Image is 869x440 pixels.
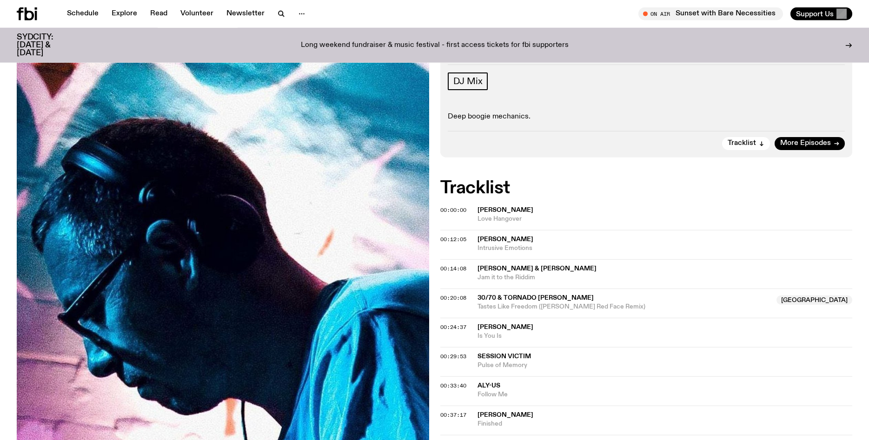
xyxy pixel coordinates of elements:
[440,383,466,388] button: 00:33:40
[440,413,466,418] button: 00:37:17
[440,296,466,301] button: 00:20:08
[221,7,270,20] a: Newsletter
[301,41,569,50] p: Long weekend fundraiser & music festival - first access tickets for fbi supporters
[775,137,845,150] a: More Episodes
[106,7,143,20] a: Explore
[440,325,466,330] button: 00:24:37
[478,390,853,399] span: Follow Me
[796,10,834,18] span: Support Us
[448,112,845,121] p: Deep boogie mechanics.
[638,7,783,20] button: On AirSunset with Bare Necessities
[17,33,76,57] h3: SYDCITY: [DATE] & [DATE]
[478,273,853,282] span: Jam it to the Riddim
[61,7,104,20] a: Schedule
[478,332,853,341] span: Is You Is
[145,7,173,20] a: Read
[478,207,533,213] span: [PERSON_NAME]
[478,295,594,301] span: 30/70 & Tornado [PERSON_NAME]
[478,236,533,243] span: [PERSON_NAME]
[776,296,852,305] span: [GEOGRAPHIC_DATA]
[478,420,853,428] span: Finished
[440,382,466,389] span: 00:33:40
[453,76,483,86] span: DJ Mix
[478,361,853,370] span: Pulse of Memory
[440,354,466,359] button: 00:29:53
[478,265,597,272] span: [PERSON_NAME] & [PERSON_NAME]
[440,265,466,272] span: 00:14:08
[478,353,531,360] span: Session Victim
[440,236,466,243] span: 00:12:05
[448,72,488,90] a: DJ Mix
[780,140,831,147] span: More Episodes
[440,208,466,213] button: 00:00:00
[478,324,533,330] span: [PERSON_NAME]
[790,7,852,20] button: Support Us
[440,323,466,331] span: 00:24:37
[440,411,466,419] span: 00:37:17
[478,412,533,418] span: [PERSON_NAME]
[440,237,466,242] button: 00:12:05
[728,140,756,147] span: Tracklist
[440,206,466,214] span: 00:00:00
[440,266,466,271] button: 00:14:08
[478,215,853,223] span: Love Hangover
[440,180,853,197] h2: Tracklist
[440,353,466,360] span: 00:29:53
[440,294,466,302] span: 00:20:08
[478,302,771,311] span: Tastes Like Freedom ([PERSON_NAME] Red Face Remix)
[722,137,770,150] button: Tracklist
[478,382,500,389] span: Aly-Us
[175,7,219,20] a: Volunteer
[478,244,853,253] span: Intrusive Emotions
